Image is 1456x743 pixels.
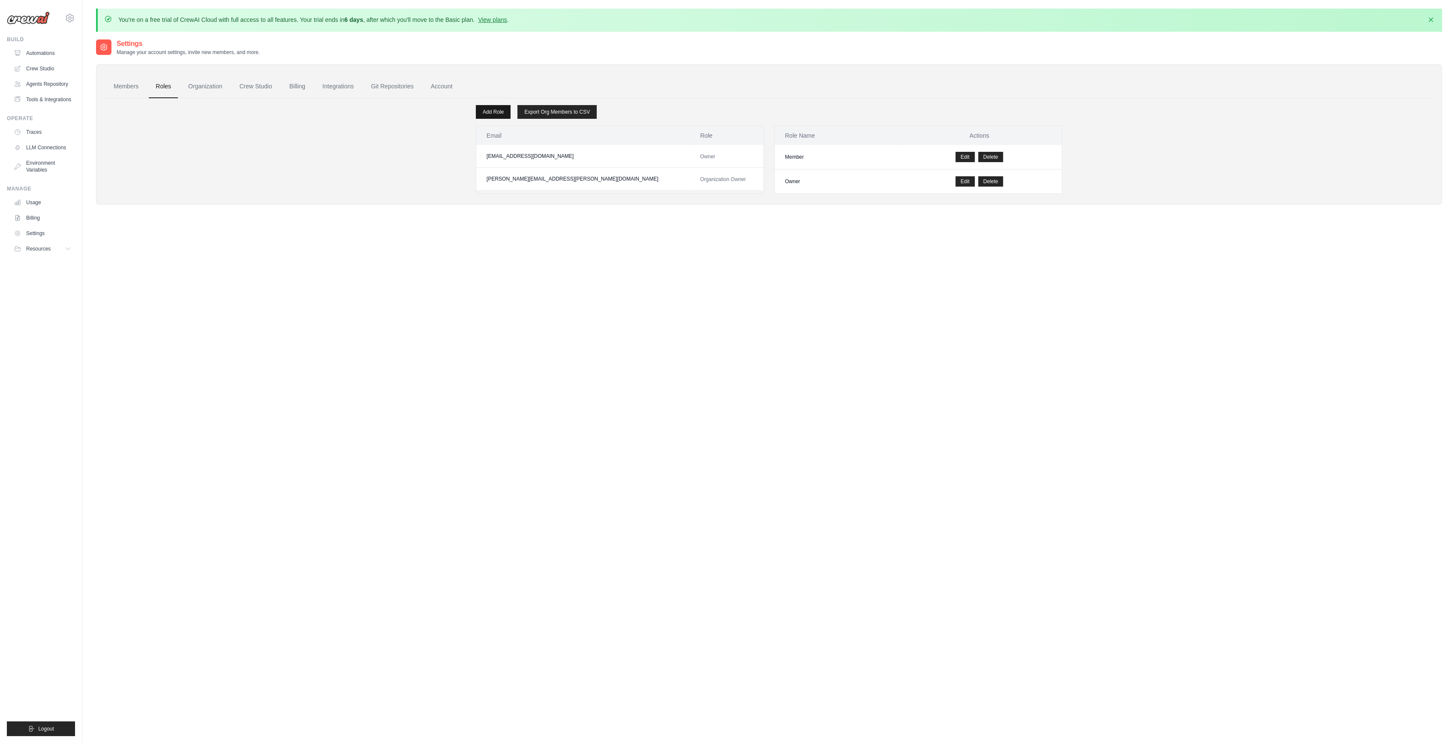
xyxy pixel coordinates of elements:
td: Owner [775,169,897,194]
a: Export Org Members to CSV [517,105,597,119]
a: Usage [10,196,75,209]
a: Tools & Integrations [10,93,75,106]
a: Edit [956,176,975,187]
a: Add Role [476,105,511,119]
div: Manage [7,185,75,192]
a: Organization [181,75,229,98]
a: Billing [10,211,75,225]
img: Logo [7,12,50,24]
button: Delete [978,176,1004,187]
h2: Settings [117,39,260,49]
a: Members [107,75,145,98]
p: You're on a free trial of CrewAI Cloud with full access to all features. Your trial ends in , aft... [118,15,509,24]
p: Manage your account settings, invite new members, and more. [117,49,260,56]
td: [PERSON_NAME][EMAIL_ADDRESS][PERSON_NAME][DOMAIN_NAME] [476,168,690,190]
div: Operate [7,115,75,122]
button: Delete [978,152,1004,162]
td: Member [775,145,897,169]
th: Role Name [775,126,897,145]
td: [EMAIL_ADDRESS][DOMAIN_NAME] [476,145,690,168]
span: Organization Owner [700,176,746,182]
th: Email [476,126,690,145]
a: Traces [10,125,75,139]
th: Actions [897,126,1062,145]
strong: 6 days [344,16,363,23]
a: Automations [10,46,75,60]
button: Logout [7,722,75,736]
a: Git Repositories [364,75,421,98]
a: Roles [149,75,178,98]
a: LLM Connections [10,141,75,154]
a: View plans [478,16,507,23]
span: Logout [38,725,54,732]
a: Environment Variables [10,156,75,177]
a: Crew Studio [10,62,75,76]
a: Crew Studio [233,75,279,98]
button: Resources [10,242,75,256]
a: Agents Repository [10,77,75,91]
a: Account [424,75,460,98]
a: Settings [10,227,75,240]
a: Edit [956,152,975,162]
span: Owner [700,154,715,160]
span: Resources [26,245,51,252]
a: Integrations [316,75,361,98]
div: Build [7,36,75,43]
a: Billing [283,75,312,98]
th: Role [690,126,764,145]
